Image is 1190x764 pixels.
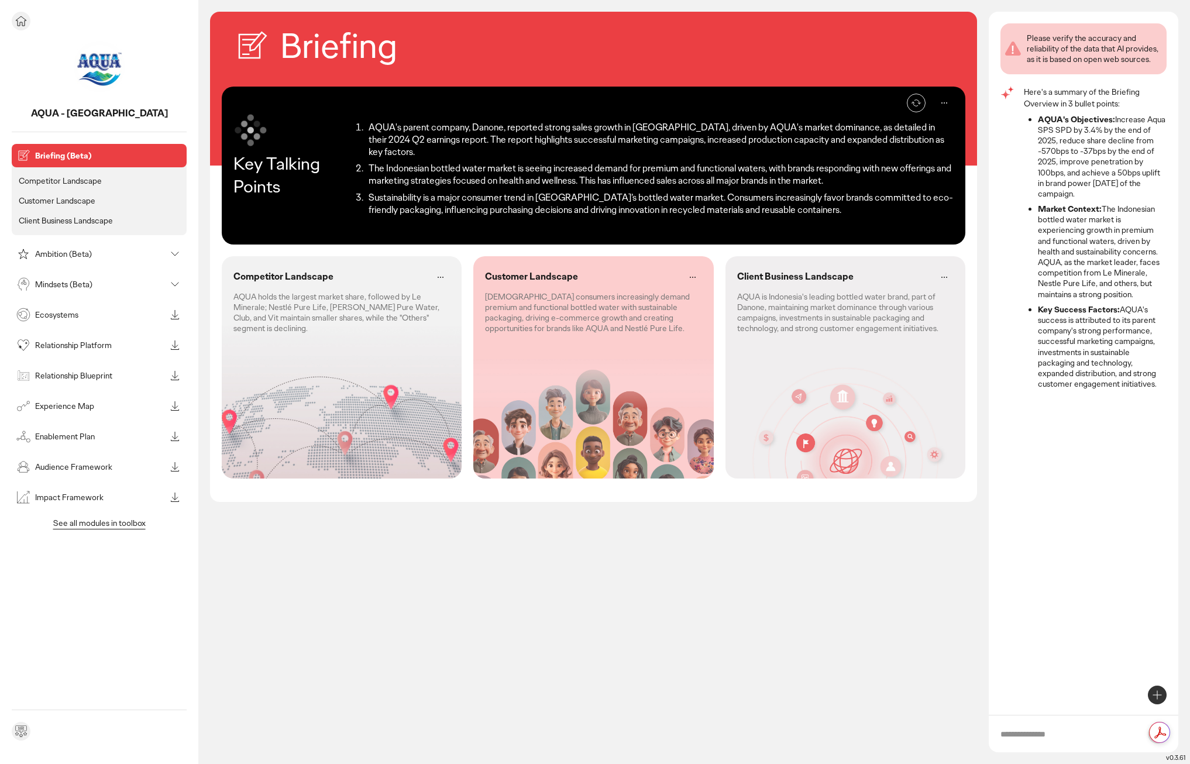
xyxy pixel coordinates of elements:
p: Customer Landscape [19,195,95,206]
p: Impact Framework [35,493,166,501]
strong: AQUA's Objectives: [1038,114,1115,125]
p: AQUA holds the largest market share, followed by Le Minerale; Nestlé Pure Life, [PERSON_NAME] Pur... [233,291,450,334]
button: See all modules in toolbox [12,516,187,530]
p: Client Business Landscape [19,215,113,226]
p: Briefing (Beta) [35,152,182,160]
li: The Indonesian bottled water market is seeing increased demand for premium and functional waters,... [365,163,954,187]
strong: Key Success Factors: [1038,304,1120,315]
li: Sustainability is a major consumer trend in [GEOGRAPHIC_DATA]’s bottled water market. Consumers i... [365,192,954,216]
p: Client Business Landscape [737,271,854,283]
button: Refresh [907,94,926,112]
p: AQUA - Indonesia [12,108,187,120]
p: Relationship Platform [35,341,166,349]
p: Customer Landscape [485,271,578,283]
p: AQUA's success is attributed to its parent company's strong performance, successful marketing cam... [1038,304,1167,390]
img: symbol [233,112,269,147]
div: Competitor Landscape: AQUA holds the largest market share, followed by Le Minerale; Nestlé Pure L... [222,256,462,479]
h2: Briefing [280,23,397,69]
strong: Market Context: [1038,204,1102,214]
p: Enablement Plan [35,432,166,440]
p: Ambition (Beta) [35,250,166,258]
p: Key Talking Points [233,152,350,198]
p: Relationship Blueprint [35,371,166,380]
p: The Indonesian bottled water market is experiencing growth in premium and functional waters, driv... [1038,204,1167,300]
p: Competitor Landscape [19,175,102,186]
div: Customer Landscape: Indonesian consumers increasingly demand premium and functional bottled water... [473,256,713,479]
p: Ecosystems [35,311,166,319]
p: Here's a summary of the Briefing Overview in 3 bullet points: [1024,86,1167,109]
p: [DEMOGRAPHIC_DATA] consumers increasingly demand premium and functional bottled water with sustai... [485,291,701,334]
p: Experience Map [35,402,166,410]
li: AQUA's parent company, Danone, reported strong sales growth in [GEOGRAPHIC_DATA], driven by AQUA'... [365,122,954,158]
img: project avatar [70,37,129,96]
p: See all modules in toolbox [19,518,179,528]
p: Competitor Landscape [233,271,333,283]
div: Please verify the accuracy and reliability of the data that AI provides, as it is based on open w... [1027,33,1162,65]
p: AQUA is Indonesia's leading bottled water brand, part of Danone, maintaining market dominance thr... [737,291,954,334]
p: Mindsets (Beta) [35,280,166,288]
p: Audience Framework [35,463,166,471]
p: Increase Aqua SPS SPD by 3.4% by the end of 2025, reduce share decline from -570bps to -37bps by ... [1038,114,1167,199]
div: Send feedback [12,722,30,741]
div: Client Business Landscape: AQUA is Indonesia's leading bottled water brand, part of Danone, maint... [725,256,965,479]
